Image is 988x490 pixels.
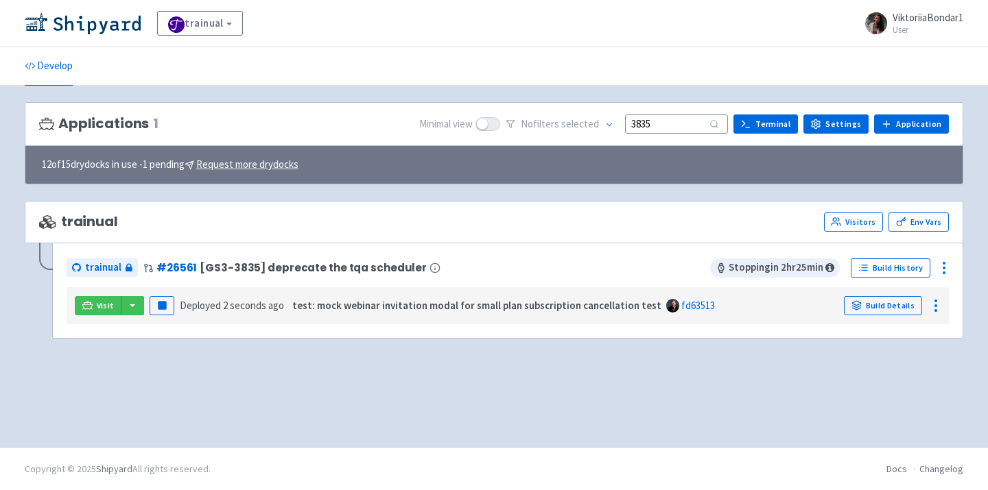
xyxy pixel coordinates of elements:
span: trainual [39,214,118,230]
a: trainual [67,258,138,277]
a: fd63513 [681,299,715,312]
span: [GS3-3835] deprecate the tqa scheduler [200,262,427,273]
span: trainual [85,260,121,275]
span: ViktoriiaBondar1 [893,11,963,24]
a: Changelog [919,463,963,475]
a: Visitors [824,212,883,232]
a: Env Vars [889,212,949,232]
a: Settings [803,114,869,134]
time: 2 seconds ago [223,299,284,312]
a: trainual [157,11,243,36]
span: 1 [153,116,158,132]
span: selected [561,117,599,130]
input: Search... [625,114,728,133]
a: Visit [75,296,121,315]
span: 12 of 15 drydocks in use - 1 pending [42,157,298,173]
span: Stopping in 2 hr 25 min [710,258,840,278]
span: Minimal view [419,117,473,132]
span: Deployed [180,299,284,312]
span: Visit [97,300,115,311]
u: Request more drydocks [196,158,298,171]
h3: Applications [39,116,158,132]
a: Shipyard [96,463,132,475]
div: Copyright © 2025 All rights reserved. [25,462,211,476]
a: Build History [851,258,930,278]
small: User [893,25,963,34]
button: Pause [150,296,174,315]
a: #26561 [156,260,197,275]
a: ViktoriiaBondar1 User [857,12,963,34]
a: Docs [886,463,907,475]
a: Develop [25,47,73,86]
a: Terminal [733,114,798,134]
span: No filter s [521,117,599,132]
strong: test: mock webinar invitation modal for small plan subscription cancellation test [292,299,661,312]
a: Application [874,114,949,134]
img: Shipyard logo [25,12,141,34]
a: Build Details [844,296,922,315]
